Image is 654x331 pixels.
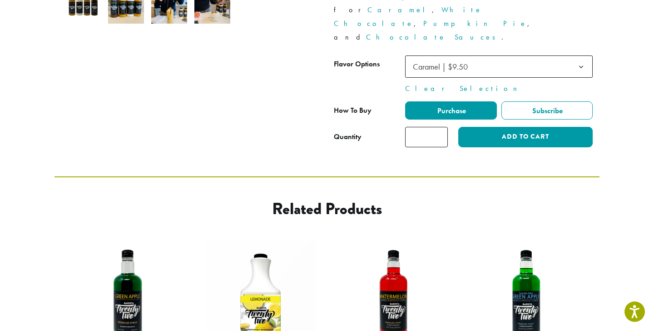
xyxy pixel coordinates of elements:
a: Clear Selection [405,83,593,94]
h2: Related products [128,199,526,219]
span: Purchase [436,106,466,115]
div: Quantity [334,131,362,142]
a: White Chocolate [334,5,482,28]
span: Caramel | $9.50 [405,55,593,78]
span: How To Buy [334,105,372,115]
a: Chocolate Sauces [366,32,501,42]
a: Caramel [367,5,432,15]
span: Subscribe [531,106,563,115]
label: Flavor Options [334,58,405,71]
a: Pumpkin Pie [423,19,527,28]
input: Product quantity [405,127,448,147]
span: Caramel | $9.50 [409,58,477,75]
span: Caramel | $9.50 [413,61,468,72]
button: Add to cart [458,127,593,147]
